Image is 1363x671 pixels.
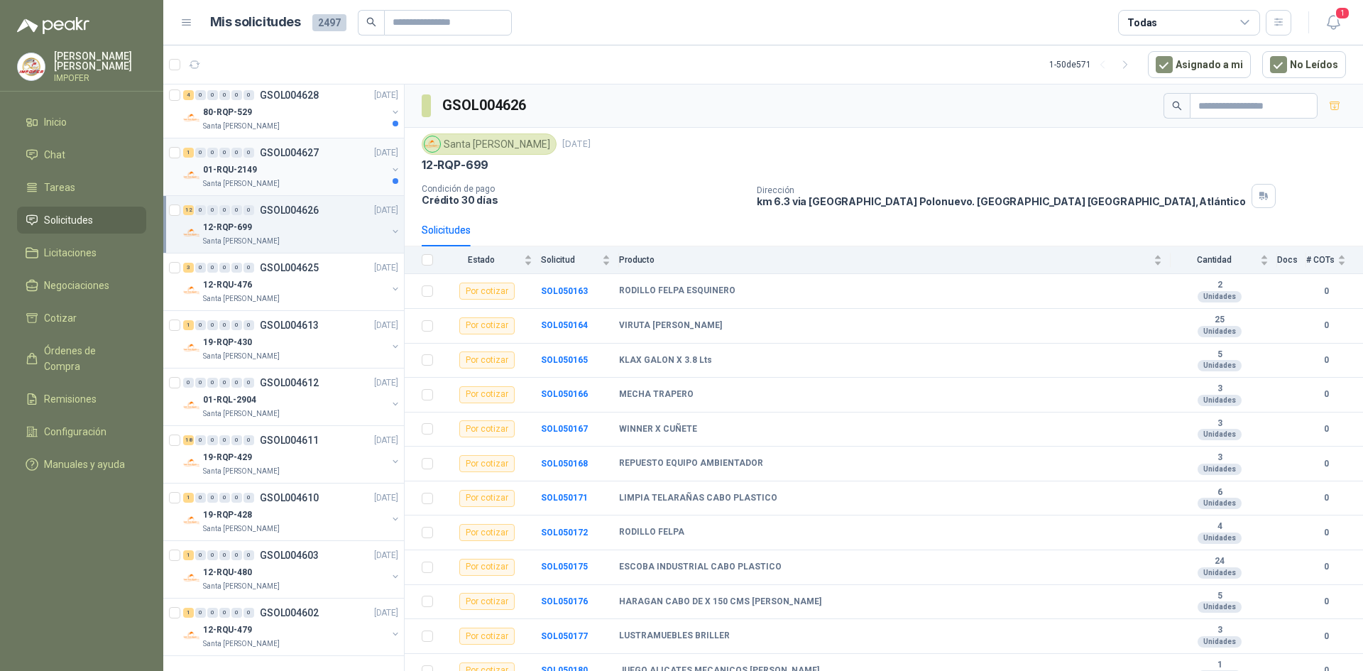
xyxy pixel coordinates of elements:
[203,638,280,650] p: Santa [PERSON_NAME]
[219,205,230,215] div: 0
[231,493,242,503] div: 0
[54,74,146,82] p: IMPOFER
[459,386,515,403] div: Por cotizar
[17,451,146,478] a: Manuales y ayuda
[219,608,230,618] div: 0
[260,90,319,100] p: GSOL004628
[1171,383,1269,395] b: 3
[374,261,398,275] p: [DATE]
[207,148,218,158] div: 0
[203,221,252,234] p: 12-RQP-699
[183,167,200,184] img: Company Logo
[183,202,401,247] a: 12 0 0 0 0 0 GSOL004626[DATE] Company Logo12-RQP-699Santa [PERSON_NAME]
[231,550,242,560] div: 0
[207,263,218,273] div: 0
[195,550,206,560] div: 0
[17,337,146,380] a: Órdenes de Compra
[1335,6,1350,20] span: 1
[1320,10,1346,36] button: 1
[374,146,398,160] p: [DATE]
[422,158,488,173] p: 12-RQP-699
[541,424,588,434] a: SOL050167
[219,378,230,388] div: 0
[195,263,206,273] div: 0
[183,550,194,560] div: 1
[207,550,218,560] div: 0
[231,320,242,330] div: 0
[541,286,588,296] a: SOL050163
[374,204,398,217] p: [DATE]
[1198,567,1242,579] div: Unidades
[17,418,146,445] a: Configuración
[195,148,206,158] div: 0
[541,355,588,365] a: SOL050165
[1171,315,1269,326] b: 25
[541,596,588,606] a: SOL050176
[1262,51,1346,78] button: No Leídos
[203,451,252,464] p: 19-RQP-429
[183,339,200,356] img: Company Logo
[1148,51,1251,78] button: Asignado a mi
[195,378,206,388] div: 0
[183,547,401,592] a: 1 0 0 0 0 0 GSOL004603[DATE] Company Logo12-RQU-480Santa [PERSON_NAME]
[17,239,146,266] a: Licitaciones
[374,319,398,332] p: [DATE]
[243,263,254,273] div: 0
[541,493,588,503] a: SOL050171
[1306,255,1335,265] span: # COTs
[1306,422,1346,436] b: 0
[203,163,257,177] p: 01-RQU-2149
[541,389,588,399] b: SOL050166
[203,121,280,132] p: Santa [PERSON_NAME]
[17,305,146,332] a: Cotizar
[260,435,319,445] p: GSOL004611
[757,185,1246,195] p: Dirección
[1306,285,1346,298] b: 0
[260,263,319,273] p: GSOL004625
[183,263,194,273] div: 3
[1306,595,1346,609] b: 0
[203,566,252,579] p: 12-RQU-480
[442,94,528,116] h3: GSOL004626
[17,386,146,413] a: Remisiones
[1198,498,1242,509] div: Unidades
[459,559,515,576] div: Por cotizar
[203,351,280,362] p: Santa [PERSON_NAME]
[203,581,280,592] p: Santa [PERSON_NAME]
[203,466,280,477] p: Santa [PERSON_NAME]
[459,455,515,472] div: Por cotizar
[183,259,401,305] a: 3 0 0 0 0 0 GSOL004625[DATE] Company Logo12-RQU-476Santa [PERSON_NAME]
[195,493,206,503] div: 0
[1306,319,1346,332] b: 0
[422,133,557,155] div: Santa [PERSON_NAME]
[231,263,242,273] div: 0
[243,148,254,158] div: 0
[422,222,471,238] div: Solicitudes
[619,255,1151,265] span: Producto
[1171,255,1257,265] span: Cantidad
[1198,291,1242,302] div: Unidades
[195,90,206,100] div: 0
[203,236,280,247] p: Santa [PERSON_NAME]
[374,376,398,390] p: [DATE]
[260,320,319,330] p: GSOL004613
[203,508,252,522] p: 19-RQP-428
[219,148,230,158] div: 0
[374,549,398,562] p: [DATE]
[207,435,218,445] div: 0
[183,144,401,190] a: 1 0 0 0 0 0 GSOL004627[DATE] Company Logo01-RQU-2149Santa [PERSON_NAME]
[207,608,218,618] div: 0
[1171,591,1269,602] b: 5
[243,205,254,215] div: 0
[619,424,697,435] b: WINNER X CUÑETE
[195,435,206,445] div: 0
[442,255,521,265] span: Estado
[541,562,588,572] a: SOL050175
[44,457,125,472] span: Manuales y ayuda
[1306,457,1346,471] b: 0
[619,527,684,538] b: RODILLO FELPA
[260,148,319,158] p: GSOL004627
